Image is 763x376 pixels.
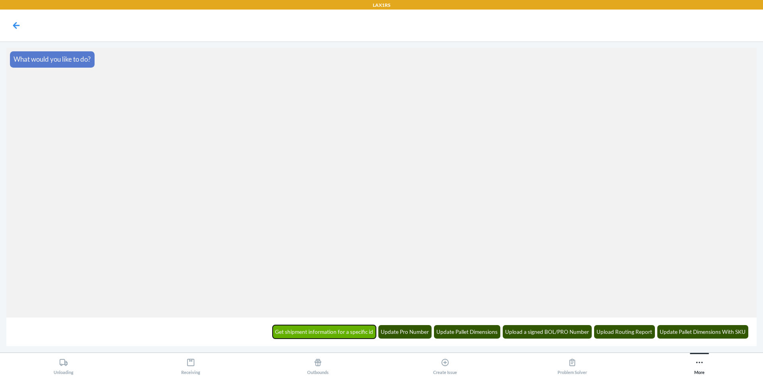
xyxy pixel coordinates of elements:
button: Upload Routing Report [594,325,655,339]
button: Outbounds [254,353,381,375]
button: More [636,353,763,375]
div: Create Issue [433,355,457,375]
div: Outbounds [307,355,329,375]
button: Problem Solver [509,353,636,375]
div: Problem Solver [558,355,587,375]
p: What would you like to do? [14,54,91,64]
button: Update Pro Number [378,325,432,339]
p: LAX1RS [373,2,390,9]
button: Get shipment information for a specific id [273,325,376,339]
button: Update Pallet Dimensions [434,325,501,339]
button: Upload a signed BOL/PRO Number [503,325,592,339]
button: Create Issue [381,353,509,375]
button: Update Pallet Dimensions With SKU [657,325,749,339]
div: Unloading [54,355,74,375]
div: More [694,355,705,375]
button: Receiving [127,353,254,375]
div: Receiving [181,355,200,375]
